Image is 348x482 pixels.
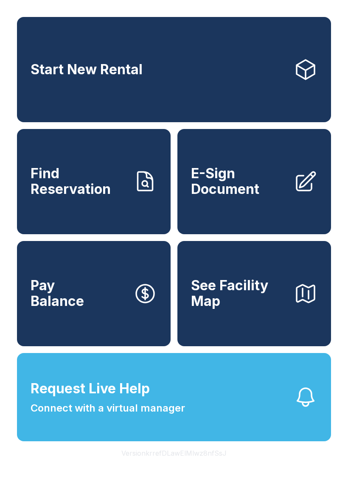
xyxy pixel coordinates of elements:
a: Start New Rental [17,17,331,122]
span: Find Reservation [31,166,126,197]
span: Request Live Help [31,378,150,399]
span: See Facility Map [191,278,287,309]
button: Request Live HelpConnect with a virtual manager [17,353,331,441]
span: Pay Balance [31,278,84,309]
span: Connect with a virtual manager [31,401,185,416]
span: Start New Rental [31,62,143,78]
button: VersionkrrefDLawElMlwz8nfSsJ [115,441,233,465]
a: Find Reservation [17,129,171,234]
span: E-Sign Document [191,166,287,197]
button: PayBalance [17,241,171,346]
a: E-Sign Document [177,129,331,234]
button: See Facility Map [177,241,331,346]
